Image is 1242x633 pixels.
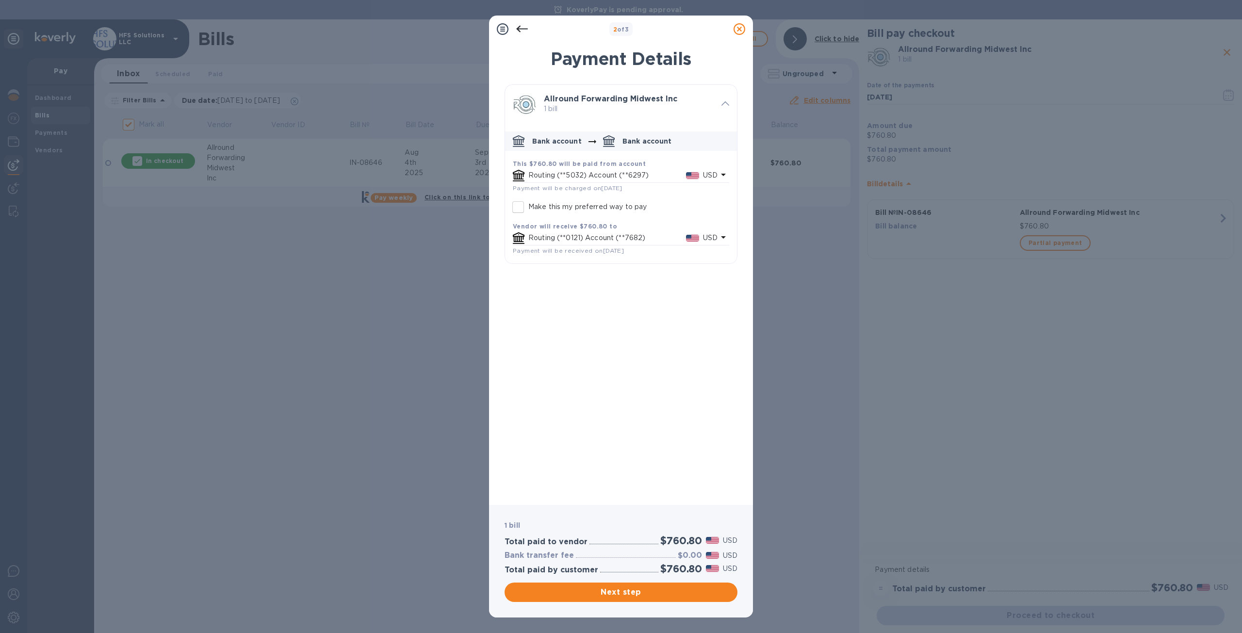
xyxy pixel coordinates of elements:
p: Make this my preferred way to pay [528,202,647,212]
span: Payment will be charged on [DATE] [513,184,622,192]
p: Bank account [532,136,582,146]
p: USD [723,551,737,561]
h2: $760.80 [660,563,702,575]
div: Allround Forwarding Midwest Inc 1 bill [505,85,737,124]
p: USD [723,536,737,546]
span: Next step [512,586,730,598]
p: Bank account [622,136,672,146]
img: USD [706,537,719,544]
img: USD [686,172,699,179]
span: 2 [613,26,617,33]
h3: Bank transfer fee [505,551,574,560]
h2: $760.80 [660,535,702,547]
b: Allround Forwarding Midwest Inc [544,94,677,103]
p: USD [703,170,718,180]
h3: Total paid to vendor [505,537,588,547]
img: USD [706,565,719,572]
b: 1 bill [505,521,520,529]
p: USD [723,564,737,574]
p: USD [703,233,718,243]
b: This $760.80 will be paid from account [513,160,646,167]
p: Routing (**0121) Account (**7682) [528,233,686,243]
div: default-method [505,128,737,263]
h3: Total paid by customer [505,566,598,575]
p: Routing (**5032) Account (**6297) [528,170,686,180]
b: Vendor will receive $760.80 to [513,223,617,230]
h3: $0.00 [678,551,702,560]
b: of 3 [613,26,629,33]
button: Next step [505,583,737,602]
span: Payment will be received on [DATE] [513,247,624,254]
h1: Payment Details [505,49,737,69]
p: 1 bill [544,104,714,114]
img: USD [706,552,719,559]
img: USD [686,235,699,242]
